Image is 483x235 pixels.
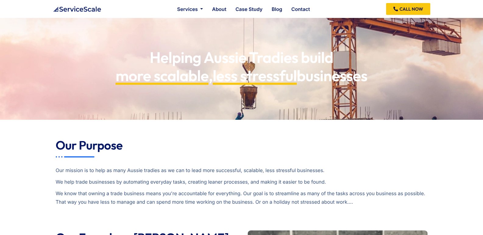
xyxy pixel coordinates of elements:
[56,138,428,153] h2: Our Purpose
[56,189,428,206] p: We know that owning a trade business means you're accountable for everything. Our goal is to stre...
[272,7,282,12] a: Blog
[236,7,263,12] a: Case Study
[386,3,430,15] a: CALL NOW
[108,48,375,85] h1: Helping Aussie Tradies build , businesses
[53,6,101,12] a: ServiceScale logo representing business automation for tradiesServiceScale logo representing busi...
[212,7,226,12] a: About
[115,67,208,85] span: more scalable
[400,7,423,11] span: CALL NOW
[213,67,297,85] span: less stressful
[56,157,428,175] p: Our mission is to help as many Aussie tradies as we can to lead more successful, scalable, less s...
[177,7,203,12] a: Services
[56,178,428,186] p: We help trade businesses by automating everyday tasks, creating leaner processes, and making it e...
[291,7,310,12] a: Contact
